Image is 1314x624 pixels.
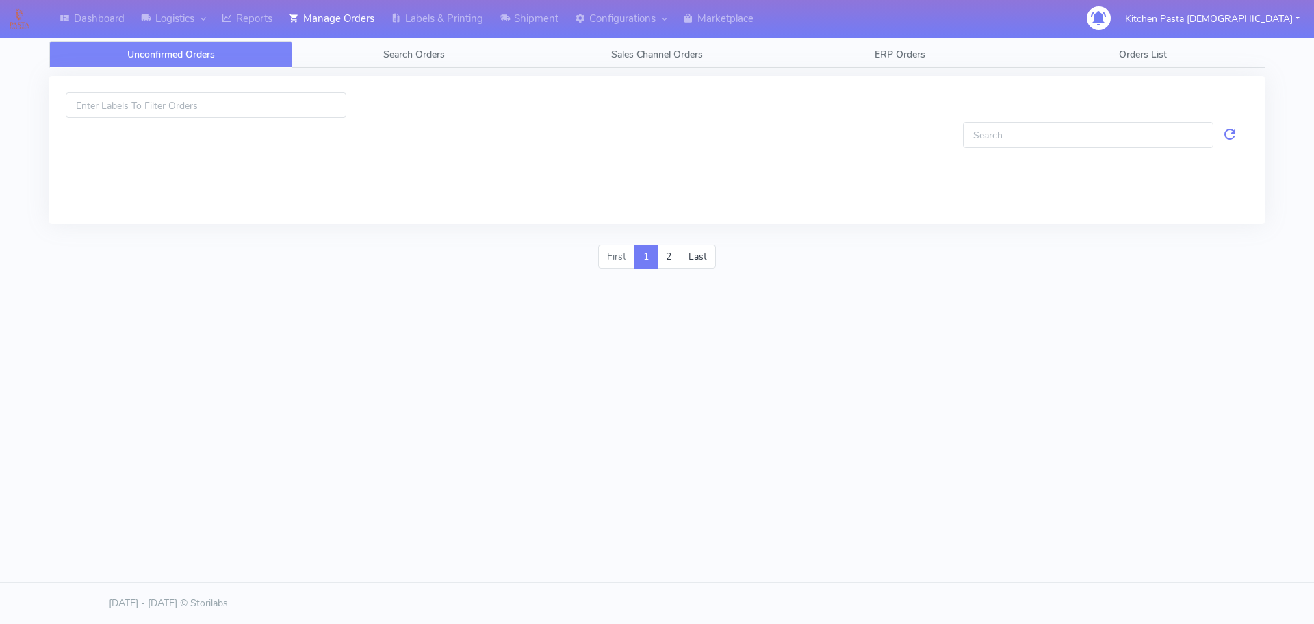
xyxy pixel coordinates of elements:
[127,48,215,61] span: Unconfirmed Orders
[875,48,925,61] span: ERP Orders
[383,48,445,61] span: Search Orders
[1115,5,1310,33] button: Kitchen Pasta [DEMOGRAPHIC_DATA]
[657,245,680,269] a: 2
[49,41,1265,68] ul: Tabs
[611,48,703,61] span: Sales Channel Orders
[1119,48,1167,61] span: Orders List
[963,122,1213,147] input: Search
[66,92,346,118] input: Enter Labels To Filter Orders
[680,245,716,269] a: Last
[634,245,658,269] a: 1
